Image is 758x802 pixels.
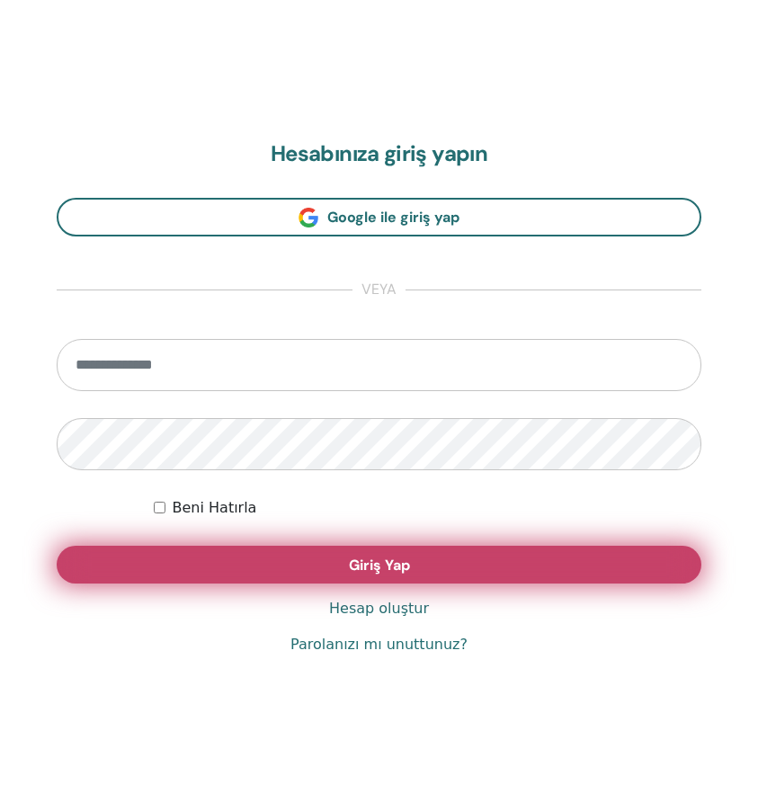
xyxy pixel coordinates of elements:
div: Keep me authenticated indefinitely or until I manually logout [154,497,701,519]
span: Google ile giriş yap [327,208,459,227]
a: Parolanızı mı unuttunuz? [290,634,468,655]
span: Giriş Yap [349,556,410,575]
span: veya [352,280,406,301]
a: Google ile giriş yap [57,198,701,236]
a: Hesap oluştur [329,598,429,619]
label: Beni Hatırla [173,497,257,519]
button: Giriş Yap [57,546,701,584]
h2: Hesabınıza giriş yapın [57,141,701,167]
